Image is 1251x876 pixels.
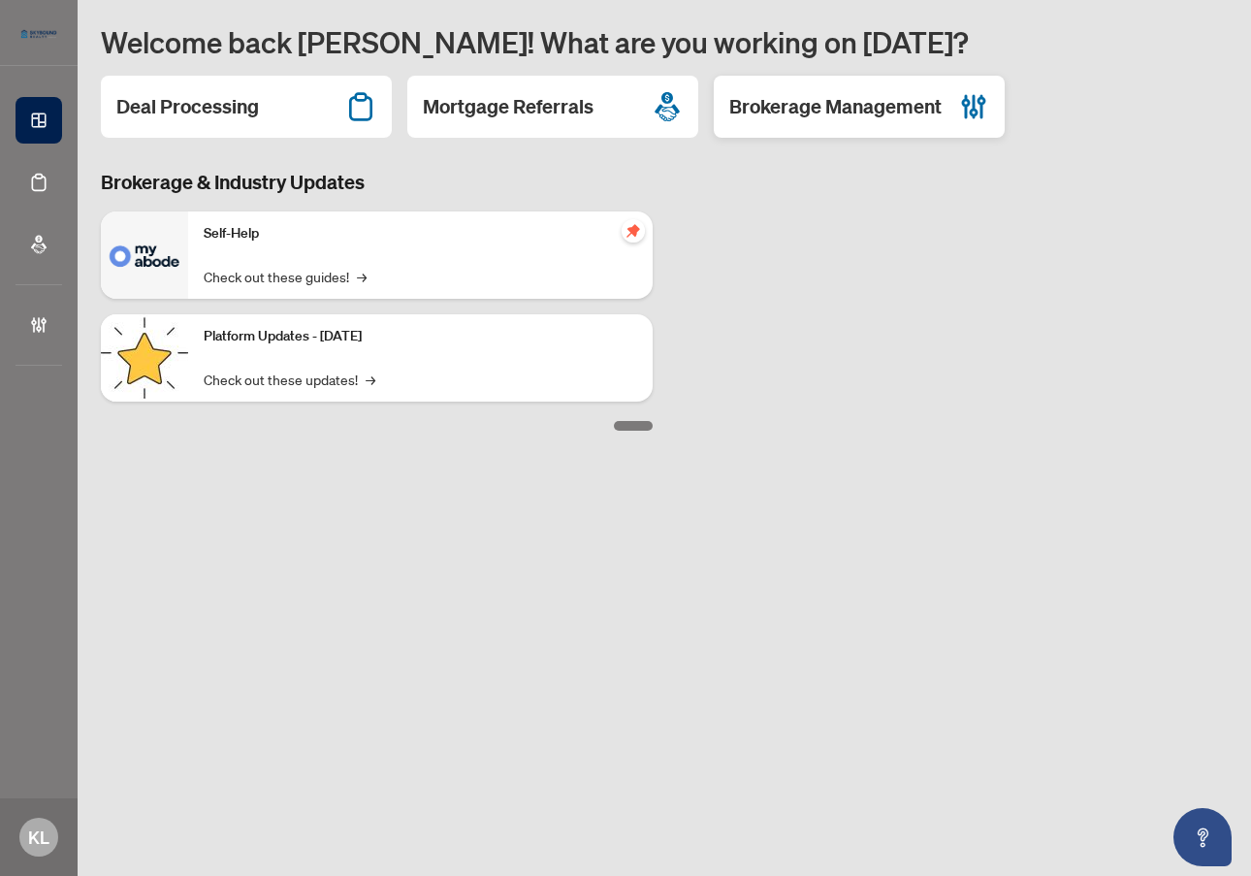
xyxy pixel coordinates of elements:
img: Self-Help [101,211,188,299]
span: → [357,266,367,287]
button: Open asap [1173,808,1232,866]
span: → [366,369,375,390]
p: Self-Help [204,223,637,244]
h3: Brokerage & Industry Updates [101,169,653,196]
h2: Mortgage Referrals [423,93,593,120]
p: Platform Updates - [DATE] [204,326,637,347]
h2: Brokerage Management [729,93,942,120]
span: KL [28,824,49,851]
h2: Deal Processing [116,93,259,120]
img: Platform Updates - September 16, 2025 [101,314,188,402]
h1: Welcome back [PERSON_NAME]! What are you working on [DATE]? [101,23,1228,60]
img: logo [16,24,62,44]
span: pushpin [622,219,645,243]
a: Check out these updates!→ [204,369,375,390]
a: Check out these guides!→ [204,266,367,287]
